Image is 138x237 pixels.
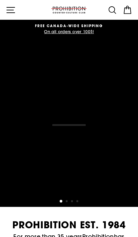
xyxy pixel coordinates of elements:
[7,23,131,35] a: FREE CANADA-WIDE SHIPPING On all orders over 100$!
[71,200,74,204] button: 3
[51,7,87,13] img: PROHIBITION COUNTER-CULTURE CLUB
[7,23,131,28] span: FREE CANADA-WIDE SHIPPING
[6,220,132,230] h2: PROHIBITION EST. 1984
[7,28,131,35] span: On all orders over 100$!
[60,200,63,203] button: 1
[66,200,69,204] button: 2
[76,200,80,204] button: 4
